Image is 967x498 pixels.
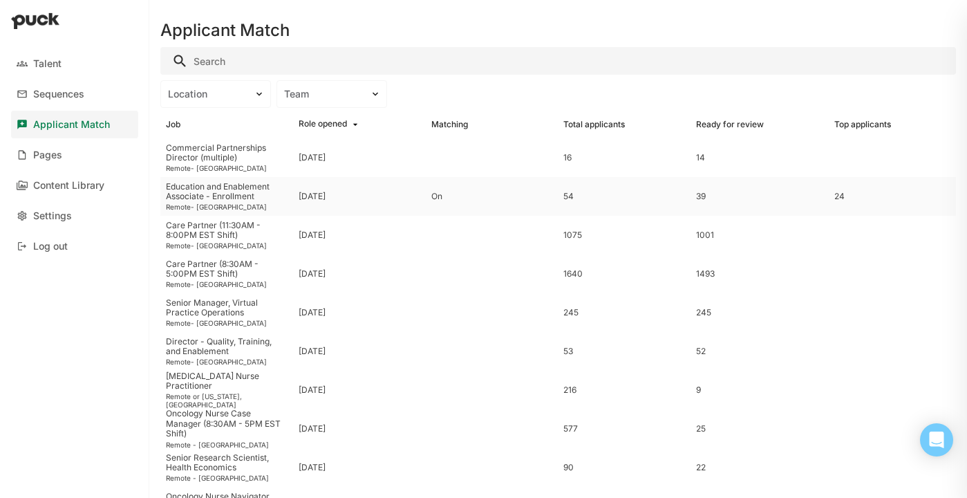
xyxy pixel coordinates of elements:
[168,89,247,100] div: Location
[11,202,138,230] a: Settings
[563,347,685,356] div: 53
[563,192,685,201] div: 54
[166,453,288,473] div: Senior Research Scientist, Health Economics
[920,423,953,456] div: Open Intercom Messenger
[166,337,288,357] div: Director - Quality, Training, and Enablement
[563,153,685,163] div: 16
[563,308,685,317] div: 245
[11,111,138,138] a: Applicant Match
[166,120,180,129] div: Job
[166,143,288,163] div: Commercial Partnerships Director (multiple)
[696,153,818,163] div: 14
[563,269,685,279] div: 1640
[696,385,818,395] div: 9
[33,58,62,70] div: Talent
[563,230,685,240] div: 1075
[299,192,326,201] div: [DATE]
[299,385,326,395] div: [DATE]
[696,463,818,472] div: 22
[299,308,326,317] div: [DATE]
[166,392,288,409] div: Remote or [US_STATE], [GEOGRAPHIC_DATA]
[33,89,84,100] div: Sequences
[160,47,956,75] input: Search
[166,182,288,202] div: Education and Enablement Associate - Enrollment
[834,192,845,201] div: 24
[563,385,685,395] div: 216
[299,424,326,434] div: [DATE]
[696,347,818,356] div: 52
[299,269,326,279] div: [DATE]
[11,50,138,77] a: Talent
[33,180,104,192] div: Content Library
[299,153,326,163] div: [DATE]
[299,119,347,130] div: Role opened
[696,230,818,240] div: 1001
[696,120,764,129] div: Ready for review
[563,463,685,472] div: 90
[696,192,818,201] div: 39
[299,347,326,356] div: [DATE]
[166,358,288,366] div: Remote- [GEOGRAPHIC_DATA]
[33,119,110,131] div: Applicant Match
[166,221,288,241] div: Care Partner (11:30AM - 8:00PM EST Shift)
[299,463,326,472] div: [DATE]
[166,259,288,279] div: Care Partner (8:30AM - 5:00PM EST Shift)
[166,164,288,172] div: Remote- [GEOGRAPHIC_DATA]
[33,210,72,222] div: Settings
[431,120,468,129] div: Matching
[11,80,138,108] a: Sequences
[696,269,818,279] div: 1493
[33,241,68,252] div: Log out
[166,241,288,250] div: Remote- [GEOGRAPHIC_DATA]
[166,298,288,318] div: Senior Manager, Virtual Practice Operations
[563,424,685,434] div: 577
[160,22,290,39] h1: Applicant Match
[166,280,288,288] div: Remote- [GEOGRAPHIC_DATA]
[11,141,138,169] a: Pages
[166,203,288,211] div: Remote- [GEOGRAPHIC_DATA]
[166,371,288,391] div: [MEDICAL_DATA] Nurse Practitioner
[299,230,326,240] div: [DATE]
[696,424,818,434] div: 25
[166,409,288,439] div: Oncology Nurse Case Manager (8:30AM - 5PM EST Shift)
[284,89,363,100] div: Team
[431,192,553,201] div: On
[11,172,138,199] a: Content Library
[166,319,288,327] div: Remote- [GEOGRAPHIC_DATA]
[696,308,818,317] div: 245
[563,120,625,129] div: Total applicants
[166,441,288,449] div: Remote - [GEOGRAPHIC_DATA]
[166,474,288,482] div: Remote - [GEOGRAPHIC_DATA]
[33,149,62,161] div: Pages
[834,120,891,129] div: Top applicants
